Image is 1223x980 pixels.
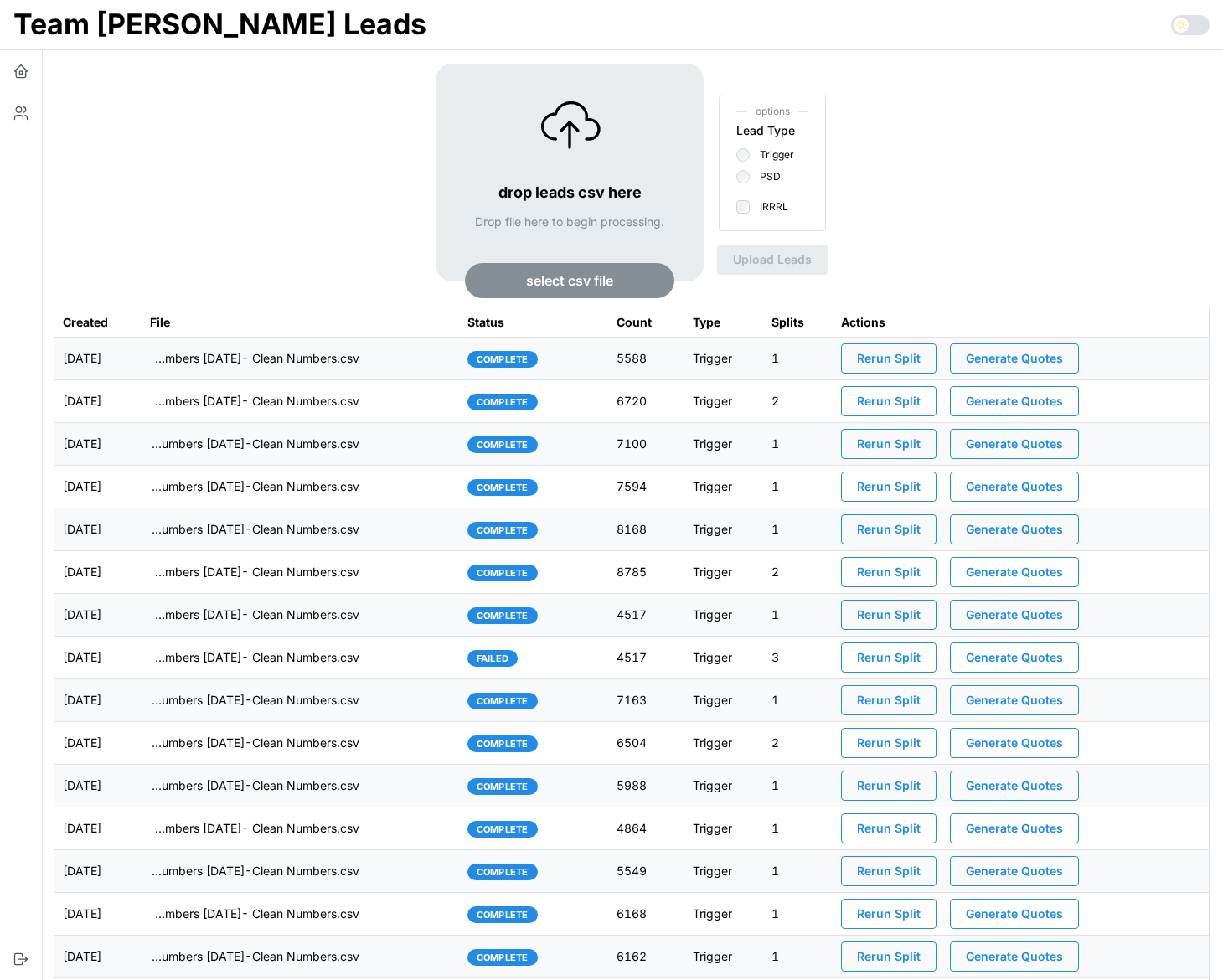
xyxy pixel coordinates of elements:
[763,850,833,893] td: 1
[684,850,763,893] td: Trigger
[857,814,921,843] span: Rerun Split
[966,771,1063,800] span: Generate Quotes
[966,472,1063,501] span: Generate Quotes
[857,900,921,928] span: Rerun Split
[54,850,142,893] td: [DATE]
[150,606,359,623] p: imports/[PERSON_NAME]/1754582456659-TU Master List With Numbers [DATE]- Clean Numbers.csv
[608,765,684,807] td: 5988
[966,344,1063,373] span: Generate Quotes
[150,478,359,495] p: imports/[PERSON_NAME]/1755002477184-TU Master List With Numbers [DATE]-Clean Numbers.csv
[526,264,613,297] span: select csv file
[684,307,763,338] th: Type
[966,814,1063,843] span: Generate Quotes
[54,637,142,679] td: [DATE]
[763,765,833,807] td: 1
[684,637,763,679] td: Trigger
[150,564,359,580] p: imports/[PERSON_NAME]/1754663328317-TU Master List With Numbers [DATE]- Clean Numbers.csv
[966,942,1063,971] span: Generate Quotes
[857,643,921,672] span: Rerun Split
[857,771,921,800] span: Rerun Split
[608,508,684,551] td: 8168
[763,807,833,850] td: 1
[966,515,1063,544] span: Generate Quotes
[477,395,529,410] span: complete
[733,245,812,274] span: Upload Leads
[477,651,509,666] span: failed
[950,685,1079,715] button: Generate Quotes
[750,200,788,214] label: IRRRL
[684,936,763,978] td: Trigger
[608,380,684,423] td: 6720
[465,263,674,298] button: select csv file
[763,722,833,765] td: 2
[763,637,833,679] td: 3
[684,594,763,637] td: Trigger
[54,893,142,936] td: [DATE]
[841,728,937,758] button: Rerun Split
[857,942,921,971] span: Rerun Split
[477,608,529,623] span: complete
[857,430,921,458] span: Rerun Split
[763,936,833,978] td: 1
[841,899,937,929] button: Rerun Split
[857,686,921,714] span: Rerun Split
[684,807,763,850] td: Trigger
[950,557,1079,587] button: Generate Quotes
[966,387,1063,415] span: Generate Quotes
[966,686,1063,714] span: Generate Quotes
[841,600,937,630] button: Rerun Split
[477,352,529,367] span: complete
[763,423,833,466] td: 1
[54,722,142,765] td: [DATE]
[684,380,763,423] td: Trigger
[608,936,684,978] td: 6162
[477,950,529,965] span: complete
[150,649,359,666] p: imports/[PERSON_NAME]/1754575984194-TU Master List With Numbers [DATE]- Clean Numbers.csv
[857,344,921,373] span: Rerun Split
[950,813,1079,843] button: Generate Quotes
[763,466,833,508] td: 1
[150,905,359,922] p: imports/[PERSON_NAME]/1753890125848-TU Master List With Numbers [DATE]- Clean Numbers.csv
[608,679,684,722] td: 7163
[477,480,529,495] span: complete
[608,423,684,466] td: 7100
[54,380,142,423] td: [DATE]
[150,692,359,709] p: imports/[PERSON_NAME]/1754489307140-TU Master List With Numbers [DATE]-Clean Numbers.csv
[142,307,459,338] th: File
[750,170,781,183] label: PSD
[54,423,142,466] td: [DATE]
[54,936,142,978] td: [DATE]
[684,508,763,551] td: Trigger
[150,350,359,367] p: imports/[PERSON_NAME]/1755267304807-TU Master List With Numbers [DATE]- Clean Numbers.csv
[857,472,921,501] span: Rerun Split
[477,822,529,837] span: complete
[150,948,359,965] p: imports/[PERSON_NAME]/1753800174955-TU Master List With Numbers [DATE]-Clean Numbers.csv
[763,679,833,722] td: 1
[841,685,937,715] button: Rerun Split
[966,430,1063,458] span: Generate Quotes
[857,857,921,885] span: Rerun Split
[54,594,142,637] td: [DATE]
[459,307,608,338] th: Status
[608,594,684,637] td: 4517
[477,907,529,922] span: complete
[608,338,684,380] td: 5588
[841,856,937,886] button: Rerun Split
[841,813,937,843] button: Rerun Split
[966,729,1063,757] span: Generate Quotes
[684,765,763,807] td: Trigger
[763,338,833,380] td: 1
[950,600,1079,630] button: Generate Quotes
[950,514,1079,544] button: Generate Quotes
[608,637,684,679] td: 4517
[950,856,1079,886] button: Generate Quotes
[684,893,763,936] td: Trigger
[477,864,529,879] span: complete
[684,423,763,466] td: Trigger
[477,565,529,580] span: complete
[763,307,833,338] th: Splits
[950,899,1079,929] button: Generate Quotes
[608,551,684,594] td: 8785
[950,343,1079,374] button: Generate Quotes
[950,642,1079,673] button: Generate Quotes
